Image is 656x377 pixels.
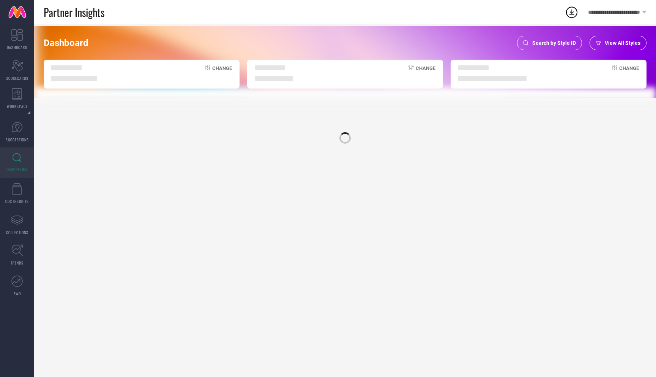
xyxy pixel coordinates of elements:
[6,75,28,81] span: SCORECARDS
[44,38,88,48] span: Dashboard
[5,198,29,204] span: CDC INSIGHTS
[212,65,232,81] span: Change
[44,5,104,20] span: Partner Insights
[6,166,28,172] span: INSPIRATION
[7,103,28,109] span: WORKSPACE
[6,230,28,235] span: COLLECTIONS
[11,260,24,266] span: TRENDS
[7,44,27,50] span: DASHBOARD
[6,137,29,143] span: SUGGESTIONS
[605,40,640,46] span: View All Styles
[532,40,576,46] span: Search by Style ID
[14,291,21,296] span: FWD
[565,5,579,19] div: Open download list
[619,65,639,81] span: Change
[416,65,435,81] span: Change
